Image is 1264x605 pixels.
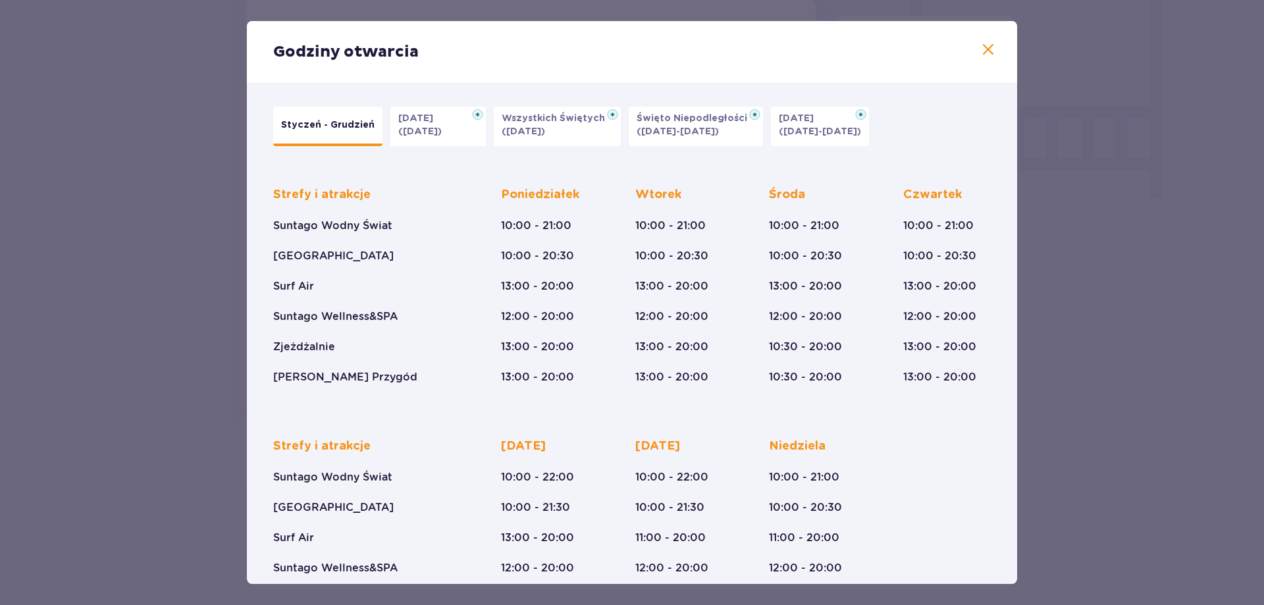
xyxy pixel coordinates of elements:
p: 10:00 - 20:30 [903,249,976,263]
p: 13:00 - 20:00 [501,531,574,545]
p: Suntago Wellness&SPA [273,561,398,575]
p: ([DATE]) [502,125,545,138]
p: 13:00 - 20:00 [635,370,708,384]
p: ([DATE]-[DATE]) [779,125,861,138]
p: 10:00 - 21:00 [769,470,839,485]
p: 12:00 - 20:00 [501,561,574,575]
p: 11:00 - 20:00 [769,531,839,545]
button: Styczeń - Grudzień [273,107,382,146]
p: [PERSON_NAME] Przygód [273,370,417,384]
p: [DATE] [398,112,441,125]
p: 10:00 - 22:00 [501,470,574,485]
p: 10:30 - 20:00 [769,340,842,354]
p: 13:00 - 20:00 [501,340,574,354]
p: 12:00 - 20:00 [635,561,708,575]
p: Środa [769,187,805,203]
p: [GEOGRAPHIC_DATA] [273,249,394,263]
button: [DATE]([DATE]) [390,107,486,146]
p: 10:00 - 20:30 [769,500,842,515]
p: Surf Air [273,279,314,294]
button: [DATE]([DATE]-[DATE]) [771,107,869,146]
button: Święto Niepodległości([DATE]-[DATE]) [629,107,763,146]
p: ([DATE]-[DATE]) [637,125,719,138]
p: Wszystkich Świętych [502,112,613,125]
p: 13:00 - 20:00 [501,279,574,294]
p: Wtorek [635,187,681,203]
p: 12:00 - 20:00 [501,309,574,324]
p: Strefy i atrakcje [273,187,371,203]
p: Suntago Wellness&SPA [273,309,398,324]
p: 10:00 - 21:00 [635,219,706,233]
p: Niedziela [769,438,826,454]
p: Suntago Wodny Świat [273,470,392,485]
p: 11:00 - 20:00 [635,531,706,545]
p: 10:00 - 21:30 [635,500,704,515]
p: 13:00 - 20:00 [635,279,708,294]
p: [DATE] [501,438,546,454]
p: 10:00 - 20:30 [769,249,842,263]
p: 12:00 - 20:00 [769,561,842,575]
p: 13:00 - 20:00 [903,340,976,354]
p: [DATE] [779,112,822,125]
p: 12:00 - 20:00 [635,309,708,324]
p: 10:00 - 21:00 [501,219,571,233]
p: Suntago Wodny Świat [273,219,392,233]
p: ([DATE]) [398,125,442,138]
p: 10:00 - 20:30 [635,249,708,263]
p: 12:00 - 20:00 [769,309,842,324]
p: Godziny otwarcia [273,42,419,62]
p: [GEOGRAPHIC_DATA] [273,500,394,515]
p: Święto Niepodległości [637,112,755,125]
p: 10:00 - 21:00 [769,219,839,233]
p: 13:00 - 20:00 [903,370,976,384]
p: Czwartek [903,187,962,203]
p: 10:30 - 20:00 [769,370,842,384]
p: 10:00 - 21:00 [903,219,974,233]
p: Surf Air [273,531,314,545]
p: 13:00 - 20:00 [769,279,842,294]
p: 13:00 - 20:00 [903,279,976,294]
button: Wszystkich Świętych([DATE]) [494,107,621,146]
p: Zjeżdżalnie [273,340,335,354]
p: 10:00 - 20:30 [501,249,574,263]
p: Poniedziałek [501,187,579,203]
p: 13:00 - 20:00 [635,340,708,354]
p: 10:00 - 21:30 [501,500,570,515]
p: [DATE] [635,438,680,454]
p: 13:00 - 20:00 [501,370,574,384]
p: Styczeń - Grudzień [281,118,375,132]
p: Strefy i atrakcje [273,438,371,454]
p: 12:00 - 20:00 [903,309,976,324]
p: 10:00 - 22:00 [635,470,708,485]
